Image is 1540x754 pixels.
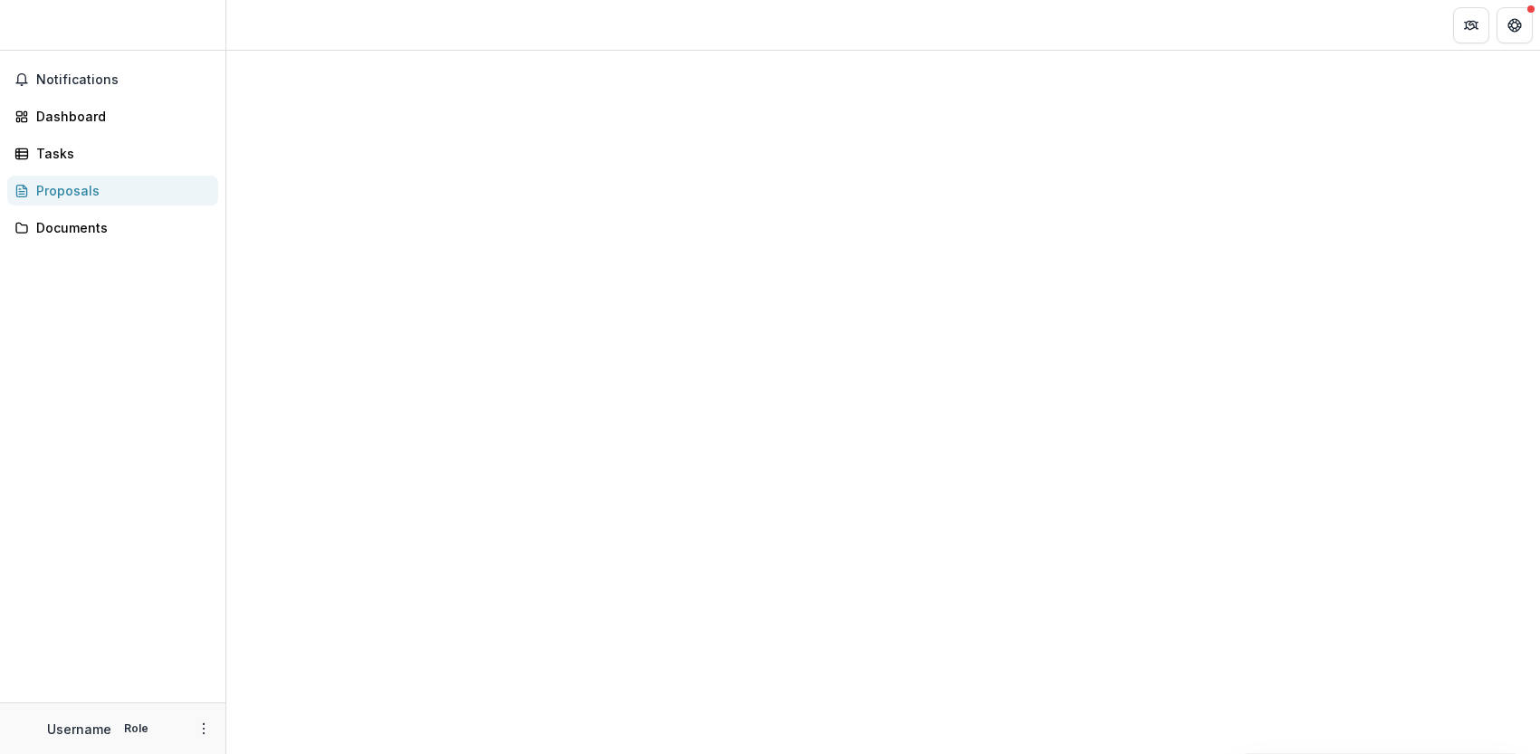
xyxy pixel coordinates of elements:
a: Dashboard [7,101,218,131]
span: Notifications [36,72,211,88]
div: Tasks [36,144,204,163]
button: Notifications [7,65,218,94]
button: Get Help [1497,7,1533,43]
a: Documents [7,213,218,243]
p: Username [47,720,111,739]
div: Documents [36,218,204,237]
button: More [193,718,215,740]
a: Proposals [7,176,218,205]
div: Dashboard [36,107,204,126]
button: Partners [1453,7,1489,43]
a: Tasks [7,138,218,168]
div: Proposals [36,181,204,200]
p: Role [119,721,154,737]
